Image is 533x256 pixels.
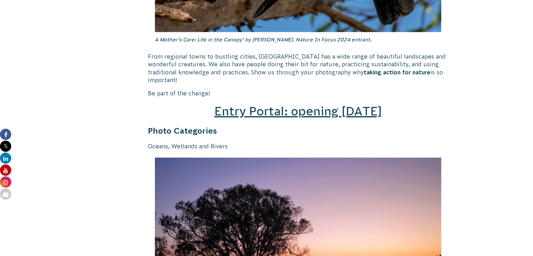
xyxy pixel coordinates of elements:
[148,142,449,150] p: Oceans, Wetlands and Rivers
[148,53,449,84] p: From regional towns to bustling cities, [GEOGRAPHIC_DATA] has a wide range of beautiful landscape...
[364,69,430,75] strong: taking action for nature
[148,89,449,97] p: Be part of the change!
[148,126,217,135] strong: Photo Categories
[214,105,382,118] a: Entry Portal: opening [DATE]
[155,37,371,42] em: A Mother’s Care: Life in the Canopy’ by [PERSON_NAME]. Nature In Focus 2024 entrant.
